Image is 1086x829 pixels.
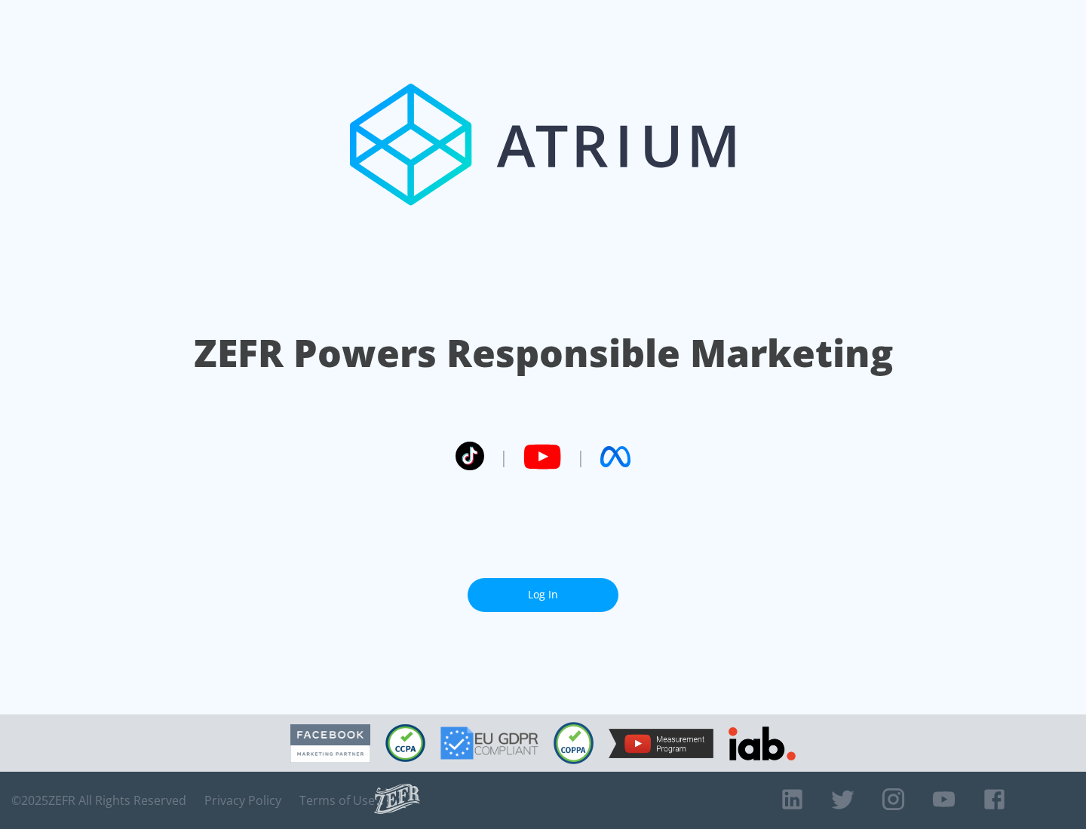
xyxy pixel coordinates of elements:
img: Facebook Marketing Partner [290,724,370,763]
img: YouTube Measurement Program [609,729,713,758]
span: | [576,445,585,468]
h1: ZEFR Powers Responsible Marketing [194,327,893,379]
img: CCPA Compliant [385,724,425,762]
img: IAB [729,727,796,760]
span: © 2025 ZEFR All Rights Reserved [11,793,186,808]
a: Log In [468,578,618,612]
img: GDPR Compliant [440,727,538,760]
span: | [499,445,508,468]
img: COPPA Compliant [554,722,594,764]
a: Privacy Policy [204,793,281,808]
a: Terms of Use [299,793,375,808]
